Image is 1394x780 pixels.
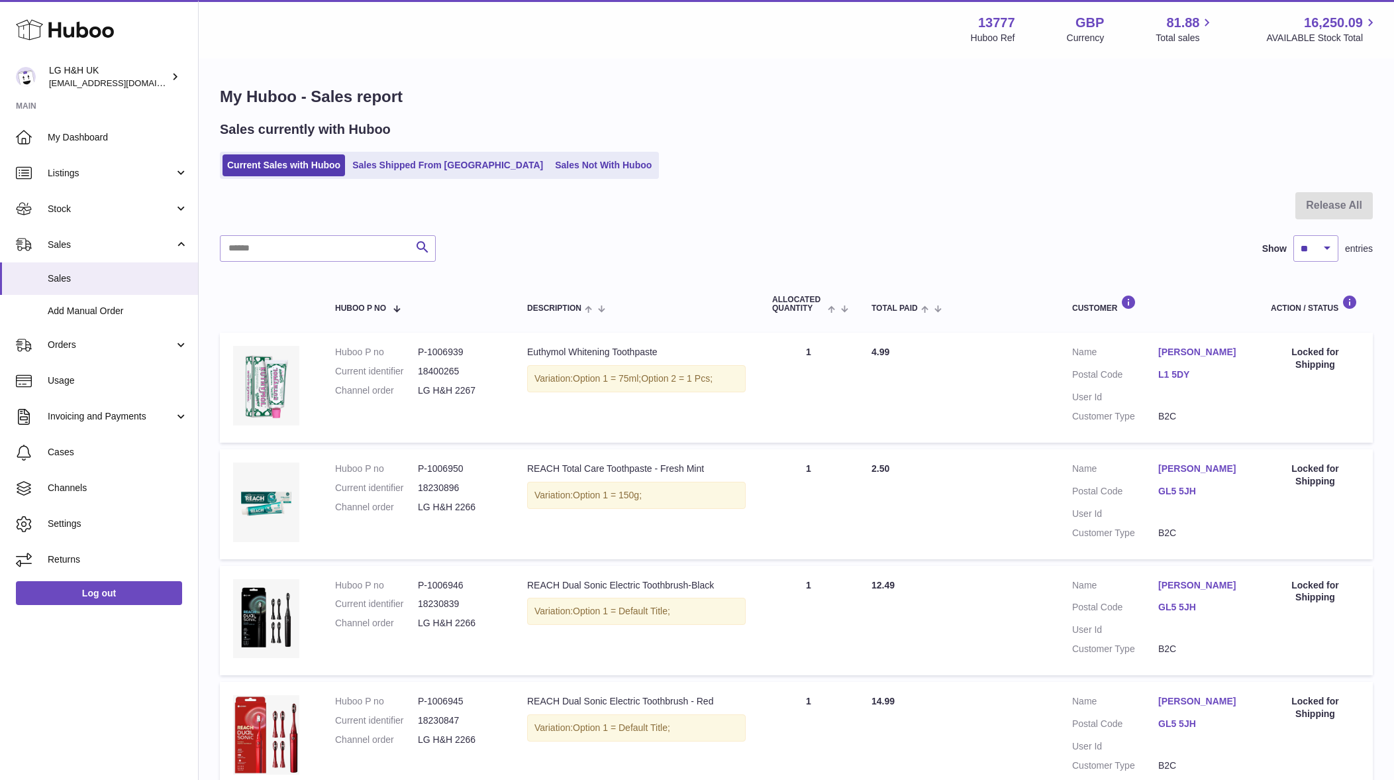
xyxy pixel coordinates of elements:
span: Channels [48,482,188,494]
a: [PERSON_NAME] [1158,695,1244,708]
td: 1 [759,566,858,676]
dt: Name [1072,346,1158,362]
span: 4.99 [871,347,889,357]
td: 1 [759,449,858,559]
a: [PERSON_NAME] [1158,579,1244,592]
a: [PERSON_NAME] [1158,463,1244,475]
dd: 18230839 [418,598,501,610]
span: Orders [48,339,174,351]
a: GL5 5JH [1158,601,1244,614]
dd: LG H&H 2266 [418,617,501,630]
span: Sales [48,239,174,251]
dt: Name [1072,695,1158,711]
span: Add Manual Order [48,305,188,317]
a: Sales Shipped From [GEOGRAPHIC_DATA] [348,154,548,176]
img: REACH_Dual_Sonic_Electric_Toothbrush-Image-1.webp [233,579,299,659]
div: REACH Total Care Toothpaste - Fresh Mint [527,463,746,475]
span: 2.50 [871,463,889,474]
img: 1_49ebbd56-f9cf-48fa-9b81-f5587c9ec770.webp [233,695,299,775]
dd: B2C [1158,643,1244,655]
dd: P-1006945 [418,695,501,708]
dt: Customer Type [1072,643,1158,655]
dd: P-1006939 [418,346,501,359]
div: Customer [1072,295,1244,313]
span: Description [527,304,581,313]
span: entries [1345,243,1373,255]
div: Currency [1067,32,1105,44]
span: 16,250.09 [1304,14,1363,32]
span: Usage [48,374,188,387]
div: Locked for Shipping [1271,579,1360,604]
div: Locked for Shipping [1271,463,1360,488]
dd: LG H&H 2266 [418,734,501,746]
span: 14.99 [871,696,895,706]
dd: LG H&H 2267 [418,384,501,397]
a: L1 5DY [1158,368,1244,381]
dd: B2C [1158,527,1244,539]
span: Settings [48,518,188,530]
div: Variation: [527,365,746,392]
dt: User Id [1072,391,1158,404]
span: AVAILABLE Stock Total [1266,32,1378,44]
dt: Name [1072,463,1158,478]
dd: B2C [1158,759,1244,772]
dt: Customer Type [1072,410,1158,423]
dd: B2C [1158,410,1244,423]
dt: Customer Type [1072,527,1158,539]
dt: Name [1072,579,1158,595]
dt: Postal Code [1072,718,1158,734]
dt: Postal Code [1072,601,1158,617]
span: Returns [48,553,188,566]
div: REACH Dual Sonic Electric Toothbrush-Black [527,579,746,592]
a: Sales Not With Huboo [550,154,656,176]
span: Option 2 = 1 Pcs; [641,373,713,384]
dt: Huboo P no [335,579,418,592]
div: Huboo Ref [971,32,1015,44]
dt: User Id [1072,508,1158,520]
dd: LG H&H 2266 [418,501,501,514]
dd: 18400265 [418,365,501,378]
dt: Current identifier [335,482,418,494]
div: Variation: [527,714,746,742]
div: LG H&H UK [49,64,168,89]
span: Cases [48,446,188,459]
dt: Huboo P no [335,463,418,475]
dt: Current identifier [335,598,418,610]
label: Show [1262,243,1287,255]
div: Variation: [527,482,746,509]
a: Log out [16,581,182,605]
div: Action / Status [1271,295,1360,313]
span: Option 1 = Default Title; [573,722,670,733]
img: veechen@lghnh.co.uk [16,67,36,87]
span: 81.88 [1166,14,1199,32]
span: Option 1 = 75ml; [573,373,641,384]
dd: P-1006946 [418,579,501,592]
dt: Channel order [335,501,418,514]
span: Listings [48,167,174,180]
a: 81.88 Total sales [1156,14,1215,44]
h2: Sales currently with Huboo [220,121,391,139]
div: Euthymol Whitening Toothpaste [527,346,746,359]
a: [PERSON_NAME] [1158,346,1244,359]
dt: Postal Code [1072,485,1158,501]
h1: My Huboo - Sales report [220,86,1373,107]
span: My Dashboard [48,131,188,144]
a: GL5 5JH [1158,718,1244,730]
dt: Customer Type [1072,759,1158,772]
a: 16,250.09 AVAILABLE Stock Total [1266,14,1378,44]
dt: User Id [1072,740,1158,753]
dt: Channel order [335,734,418,746]
span: Stock [48,203,174,215]
dd: P-1006950 [418,463,501,475]
span: 12.49 [871,580,895,590]
span: [EMAIL_ADDRESS][DOMAIN_NAME] [49,78,195,88]
td: 1 [759,333,858,443]
dt: Huboo P no [335,695,418,708]
dt: Postal Code [1072,368,1158,384]
dt: User Id [1072,624,1158,636]
span: Option 1 = 150g; [573,490,642,500]
dt: Channel order [335,617,418,630]
span: Sales [48,272,188,285]
div: Locked for Shipping [1271,695,1360,720]
div: Variation: [527,598,746,625]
